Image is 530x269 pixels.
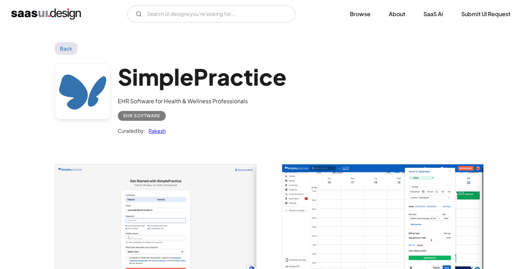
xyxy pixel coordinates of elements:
[118,63,286,90] h1: SimplePractice
[127,6,295,22] input: Search UI designs you're looking for...
[453,6,519,22] a: Submit UI Request
[380,6,414,22] a: About
[127,6,295,22] form: Email Form
[145,126,166,135] a: Rakesh
[341,6,379,22] a: Browse
[123,112,160,120] div: EHR Software
[11,8,81,20] a: home
[55,42,77,55] a: Back
[415,6,451,22] a: SaaS Ai
[118,97,286,105] div: EHR Software for Health & Wellness Professionals
[118,126,145,135] div: Curated by:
